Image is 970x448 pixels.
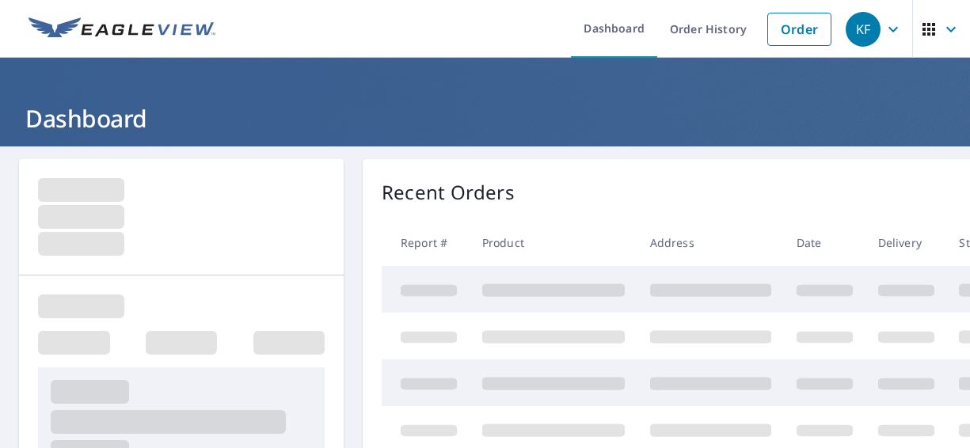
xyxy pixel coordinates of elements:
p: Recent Orders [382,178,515,207]
h1: Dashboard [19,102,951,135]
th: Delivery [865,219,947,266]
th: Product [470,219,637,266]
th: Date [784,219,865,266]
a: Order [767,13,831,46]
div: KF [846,12,881,47]
img: EV Logo [29,17,215,41]
th: Report # [382,219,470,266]
th: Address [637,219,784,266]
